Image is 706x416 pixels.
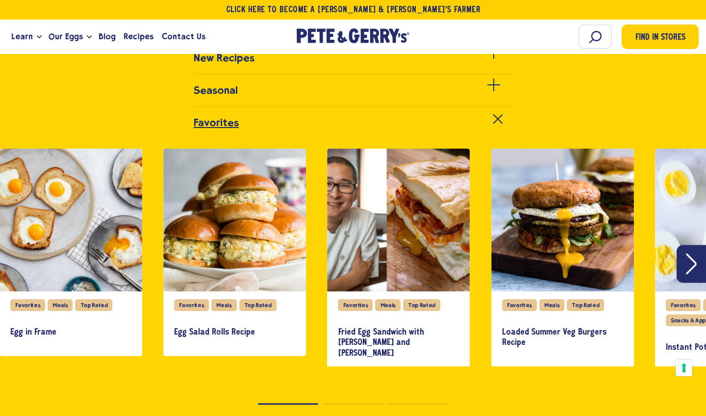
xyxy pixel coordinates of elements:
div: slide 2 of 9 [163,149,306,357]
div: Favorites [338,299,373,311]
div: Favorites [174,299,209,311]
button: Open the dropdown menu for Our Eggs [87,35,92,39]
a: Recipes [120,24,157,50]
div: Meals [48,299,73,311]
div: Favorites [10,299,45,311]
div: Top Rated [239,299,277,311]
span: Recipes [124,30,153,43]
div: Top Rated [567,299,604,311]
span: Find in Stores [635,31,685,45]
a: Blog [95,24,120,50]
span: Our Eggs [49,30,83,43]
h3: Loaded Summer Veg Burgers Recipe [502,327,623,348]
a: Loaded Summer Veg Burgers Recipe [502,318,623,357]
a: Egg Salad Rolls Recipe [174,318,295,347]
button: Your consent preferences for tracking technologies [676,360,692,376]
span: Blog [99,30,116,43]
a: Favorites [194,117,512,138]
button: Page dot 1 [258,403,318,405]
div: Top Rated [403,299,440,311]
a: Fried Egg Sandwich with [PERSON_NAME] and [PERSON_NAME] [338,318,459,368]
div: Favorites [666,299,701,311]
button: Open the dropdown menu for Learn [37,35,42,39]
span: Contact Us [162,30,205,43]
a: Learn [7,24,37,50]
h3: New Recipes [194,52,254,64]
h3: Seasonal [194,84,238,96]
a: New Recipes [194,52,512,75]
span: Learn [11,30,33,43]
div: slide 4 of 9 [491,149,634,367]
h3: Egg Salad Rolls Recipe [174,327,295,338]
a: Seasonal [194,84,512,107]
button: Page dot 3 [388,403,449,405]
a: Our Eggs [45,24,87,50]
button: Next [677,245,706,283]
div: Favorites [502,299,537,311]
div: Meals [211,299,236,311]
button: Page dot 2 [323,403,383,405]
a: Contact Us [158,24,209,50]
div: Top Rated [76,299,113,311]
h3: Fried Egg Sandwich with [PERSON_NAME] and [PERSON_NAME] [338,327,459,359]
h3: Egg in Frame [10,327,131,338]
h3: Favorites [194,117,239,129]
input: Search [579,25,612,49]
a: Egg in Frame [10,318,131,347]
a: Find in Stores [622,25,699,49]
div: slide 3 of 9 [328,149,470,378]
div: Meals [539,299,564,311]
div: Meals [376,299,401,311]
